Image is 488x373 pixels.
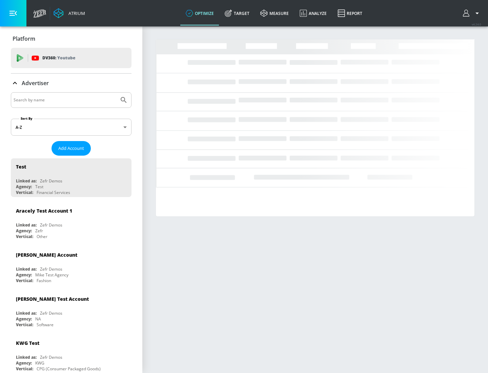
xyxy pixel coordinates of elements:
div: Vertical: [16,322,33,328]
div: A-Z [11,119,131,136]
span: Add Account [58,144,84,152]
div: Vertical: [16,366,33,372]
label: Sort By [19,116,34,121]
div: Zefr Demos [40,354,62,360]
div: Aracely Test Account 1Linked as:Zefr DemosAgency:ZefrVertical:Other [11,202,131,241]
div: CPG (Consumer Packaged Goods) [37,366,101,372]
a: measure [255,1,294,25]
div: DV360: Youtube [11,48,131,68]
div: Zefr Demos [40,266,62,272]
div: [PERSON_NAME] Account [16,252,77,258]
div: Platform [11,29,131,48]
a: Analyze [294,1,332,25]
div: [PERSON_NAME] Test AccountLinked as:Zefr DemosAgency:NAVertical:Software [11,291,131,329]
div: Zefr [35,228,43,234]
div: Vertical: [16,190,33,195]
div: Zefr Demos [40,222,62,228]
div: Advertiser [11,74,131,93]
div: Zefr Demos [40,178,62,184]
div: Agency: [16,360,32,366]
p: Advertiser [22,79,49,87]
div: Software [37,322,54,328]
div: Aracely Test Account 1 [16,208,72,214]
div: TestLinked as:Zefr DemosAgency:TestVertical:Financial Services [11,158,131,197]
div: NA [35,316,41,322]
div: Vertical: [16,234,33,239]
a: optimize [180,1,219,25]
div: Agency: [16,316,32,322]
div: Test [35,184,43,190]
input: Search by name [14,96,116,104]
div: Fashion [37,278,51,283]
p: DV360: [42,54,75,62]
div: Linked as: [16,310,37,316]
div: [PERSON_NAME] AccountLinked as:Zefr DemosAgency:Mike Test AgencyVertical:Fashion [11,247,131,285]
div: Agency: [16,228,32,234]
div: Linked as: [16,354,37,360]
p: Platform [13,35,35,42]
div: Atrium [66,10,85,16]
a: Report [332,1,368,25]
a: Target [219,1,255,25]
div: Agency: [16,184,32,190]
div: Mike Test Agency [35,272,68,278]
div: Financial Services [37,190,70,195]
div: Vertical: [16,278,33,283]
div: KWG [35,360,44,366]
button: Add Account [52,141,91,156]
a: Atrium [54,8,85,18]
p: Youtube [57,54,75,61]
div: Other [37,234,47,239]
div: Linked as: [16,266,37,272]
div: Agency: [16,272,32,278]
div: Linked as: [16,222,37,228]
div: [PERSON_NAME] Test Account [16,296,89,302]
div: Zefr Demos [40,310,62,316]
div: KWG Test [16,340,39,346]
div: Linked as: [16,178,37,184]
span: v 4.24.0 [472,22,481,26]
div: Test [16,163,26,170]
